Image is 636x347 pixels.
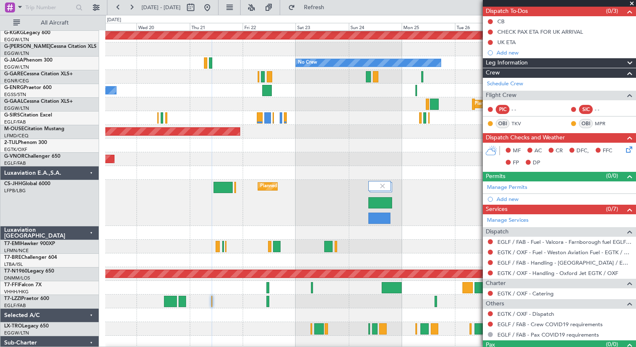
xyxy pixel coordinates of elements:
[4,146,27,153] a: EGTK/OXF
[4,126,24,131] span: M-OUSE
[4,188,26,194] a: LFPB/LBG
[22,20,88,26] span: All Aircraft
[513,147,521,155] span: MF
[4,255,57,260] a: T7-BREChallenger 604
[4,92,26,98] a: EGSS/STN
[497,18,504,25] div: CB
[486,7,528,16] span: Dispatch To-Dos
[4,160,26,166] a: EGLF/FAB
[4,99,73,104] a: G-GAALCessna Citation XLS+
[497,249,632,256] a: EGTK / OXF - Fuel - Weston Aviation Fuel - EGTK / OXF
[606,205,618,213] span: (0/7)
[4,119,26,125] a: EGLF/FAB
[595,106,614,113] div: - -
[4,296,49,301] a: T7-LZZIPraetor 600
[595,120,614,127] a: MPR
[497,196,632,203] div: Add new
[486,227,509,237] span: Dispatch
[4,154,25,159] span: G-VNOR
[4,85,24,90] span: G-ENRG
[496,105,509,114] div: PIC
[603,147,612,155] span: FFC
[4,113,52,118] a: G-SIRSCitation Excel
[4,283,19,288] span: T7-FFI
[349,23,402,30] div: Sun 24
[4,140,47,145] a: 2-TIJLPhenom 300
[4,113,20,118] span: G-SIRS
[4,44,97,49] a: G-[PERSON_NAME]Cessna Citation XLS
[513,159,519,167] span: FP
[497,259,632,266] a: EGLF / FAB - Handling - [GEOGRAPHIC_DATA] / EGLF / FAB
[576,147,589,155] span: DFC,
[4,241,55,246] a: T7-EMIHawker 900XP
[296,23,348,30] div: Sat 23
[25,1,73,14] input: Trip Number
[4,64,29,70] a: EGGW/LTN
[486,91,517,100] span: Flight Crew
[606,171,618,180] span: (0/0)
[4,133,28,139] a: LFMD/CEQ
[486,299,504,309] span: Others
[4,181,50,186] a: CS-JHHGlobal 6000
[486,58,528,68] span: Leg Information
[497,238,632,245] a: EGLF / FAB - Fuel - Valcora - Farnborough fuel EGLF / FAB
[84,23,137,30] div: Tue 19
[4,255,21,260] span: T7-BRE
[497,321,603,328] a: EGLF / FAB - Crew COVID19 requirements
[556,147,563,155] span: CR
[4,85,52,90] a: G-ENRGPraetor 600
[486,205,507,214] span: Services
[4,248,29,254] a: LFMN/NCE
[497,49,632,56] div: Add new
[486,133,565,143] span: Dispatch Checks and Weather
[260,180,391,193] div: Planned Maint [GEOGRAPHIC_DATA] ([GEOGRAPHIC_DATA])
[137,23,189,30] div: Wed 20
[512,106,530,113] div: - -
[512,120,530,127] a: TKV
[4,269,27,274] span: T7-N1960
[4,181,22,186] span: CS-JHH
[297,5,332,10] span: Refresh
[534,147,542,155] span: AC
[486,172,505,181] span: Permits
[4,275,30,281] a: DNMM/LOS
[4,302,26,309] a: EGLF/FAB
[4,126,65,131] a: M-OUSECitation Mustang
[4,324,49,329] a: LX-TROLegacy 650
[579,119,593,128] div: OBI
[487,183,527,192] a: Manage Permits
[4,289,29,295] a: VHHH/HKG
[487,216,529,225] a: Manage Services
[4,269,54,274] a: T7-N1960Legacy 650
[4,261,23,268] a: LTBA/ISL
[4,72,23,77] span: G-GARE
[497,39,516,46] div: UK ETA
[4,44,50,49] span: G-[PERSON_NAME]
[4,30,24,35] span: G-KGKG
[107,17,121,24] div: [DATE]
[9,16,90,30] button: All Aircraft
[486,279,506,288] span: Charter
[284,1,334,14] button: Refresh
[455,23,508,30] div: Tue 26
[606,7,618,15] span: (0/3)
[4,58,23,63] span: G-JAGA
[4,283,42,288] a: T7-FFIFalcon 7X
[4,154,60,159] a: G-VNORChallenger 650
[4,72,73,77] a: G-GARECessna Citation XLS+
[497,331,599,338] a: EGLF / FAB - Pax COVID19 requirements
[4,330,29,336] a: EGGW/LTN
[487,80,523,88] a: Schedule Crew
[497,310,554,317] a: EGTK / OXF - Dispatch
[497,28,583,35] div: CHECK PAX ETA FOR UK ARRIVAL
[4,140,18,145] span: 2-TIJL
[243,23,296,30] div: Fri 22
[298,57,317,69] div: No Crew
[4,37,29,43] a: EGGW/LTN
[4,58,52,63] a: G-JAGAPhenom 300
[4,50,29,57] a: EGGW/LTN
[4,78,29,84] a: EGNR/CEG
[496,119,509,128] div: OBI
[4,30,50,35] a: G-KGKGLegacy 600
[533,159,540,167] span: DP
